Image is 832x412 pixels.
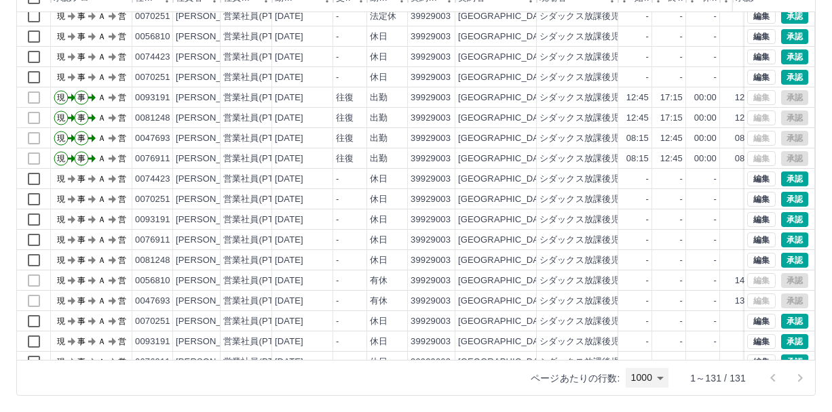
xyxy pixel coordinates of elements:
div: 39929003 [411,234,451,247]
text: Ａ [98,12,106,21]
text: 現 [57,337,65,346]
text: 現 [57,235,65,245]
div: 00:00 [694,132,717,145]
div: - [714,254,717,267]
text: Ａ [98,215,106,224]
div: [PERSON_NAME] [176,132,250,145]
div: [GEOGRAPHIC_DATA] [458,10,552,23]
text: 現 [57,215,65,224]
div: [PERSON_NAME] [176,152,250,165]
div: - [646,51,649,64]
text: 現 [57,52,65,62]
div: 休日 [370,71,387,84]
div: 営業社員(PT契約) [223,173,295,186]
div: 営業社員(PT契約) [223,193,295,206]
text: Ａ [98,154,106,163]
text: 事 [77,133,86,143]
div: - [646,295,649,308]
div: 営業社員(PT契約) [223,51,295,64]
div: - [336,71,339,84]
div: - [680,51,683,64]
div: 39929003 [411,173,451,186]
div: [GEOGRAPHIC_DATA] [458,173,552,186]
div: - [680,71,683,84]
button: 承認 [781,29,808,44]
text: Ａ [98,316,106,326]
div: 営業社員(PT契約) [223,10,295,23]
div: 営業社員(PT契約) [223,315,295,328]
text: 営 [118,12,126,21]
div: 営業社員(PT契約) [223,254,295,267]
div: 0093191 [135,91,170,104]
div: 休日 [370,193,387,206]
div: 0047693 [135,132,170,145]
div: [PERSON_NAME] [176,234,250,247]
text: 事 [77,12,86,21]
button: 承認 [781,232,808,247]
button: 承認 [781,192,808,207]
div: [GEOGRAPHIC_DATA] [458,335,552,348]
div: シダックス放課後児童クラブ 井口 [540,315,682,328]
div: 出勤 [370,112,387,125]
div: [PERSON_NAME] [176,10,250,23]
text: Ａ [98,296,106,306]
button: 編集 [747,171,776,186]
div: 往復 [336,132,354,145]
div: シダックス放課後児童クラブ 井口 [540,193,682,206]
div: 00:00 [694,152,717,165]
div: 0093191 [135,213,170,226]
div: - [336,213,339,226]
text: Ａ [98,52,106,62]
div: シダックス放課後児童クラブ 井口 [540,295,682,308]
div: [GEOGRAPHIC_DATA] [458,234,552,247]
text: 営 [118,255,126,265]
div: - [336,254,339,267]
text: 事 [77,93,86,102]
div: 営業社員(PT契約) [223,152,295,165]
div: - [646,234,649,247]
text: Ａ [98,73,106,82]
div: 休日 [370,51,387,64]
button: 編集 [747,29,776,44]
text: 事 [77,255,86,265]
div: [GEOGRAPHIC_DATA] [458,193,552,206]
div: [DATE] [275,315,303,328]
div: 往復 [336,112,354,125]
text: Ａ [98,194,106,204]
div: - [680,234,683,247]
text: Ａ [98,93,106,102]
div: 営業社員(PT契約) [223,132,295,145]
div: 39929003 [411,295,451,308]
div: 39929003 [411,213,451,226]
div: 17:15 [660,91,683,104]
div: 00:00 [694,112,717,125]
div: - [336,193,339,206]
div: 08:15 [735,152,757,165]
button: 編集 [747,253,776,268]
div: - [336,173,339,186]
div: シダックス放課後児童クラブ 井口 [540,10,682,23]
div: 営業社員(PT契約) [223,274,295,287]
div: シダックス放課後児童クラブ 井口 [540,91,682,104]
text: 事 [77,32,86,41]
button: 承認 [781,212,808,227]
div: [PERSON_NAME] [176,193,250,206]
text: 営 [118,276,126,285]
text: 現 [57,296,65,306]
div: 39929003 [411,193,451,206]
div: 00:00 [694,91,717,104]
text: 事 [77,73,86,82]
div: [DATE] [275,152,303,165]
text: 営 [118,194,126,204]
div: - [336,10,339,23]
text: 現 [57,12,65,21]
div: 1000 [626,368,669,388]
div: 39929003 [411,132,451,145]
div: シダックス放課後児童クラブ 井口 [540,274,682,287]
text: 事 [77,276,86,285]
div: [GEOGRAPHIC_DATA] [458,51,552,64]
div: [GEOGRAPHIC_DATA] [458,254,552,267]
div: - [680,315,683,328]
div: [PERSON_NAME] [176,30,250,43]
div: 0076911 [135,234,170,247]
